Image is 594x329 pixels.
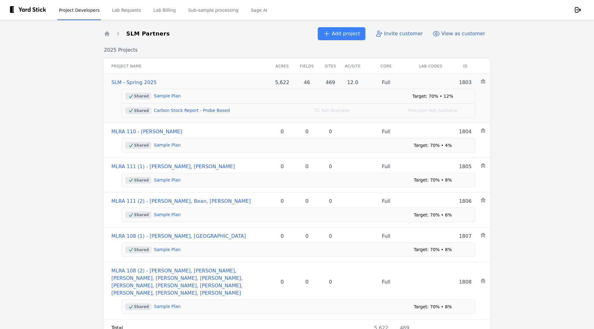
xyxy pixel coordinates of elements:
div: Project name [111,64,191,69]
div: 1807 [455,233,475,240]
div: 0 [322,163,339,170]
div: Full [366,79,406,86]
div: 1803 [455,79,475,86]
a: SLM - Spring 2025 [111,79,157,85]
div: 5,622 [272,79,292,86]
div: 1804 [455,128,475,135]
div: Shared [125,246,151,253]
div: Full [366,128,406,135]
div: 0 [272,278,292,286]
div: 0 [322,198,339,205]
div: Target: 70% • 8% [401,304,465,310]
div: Shared [125,303,151,310]
div: 1808 [455,278,475,286]
div: 0 [272,128,292,135]
div: 0 [322,233,339,240]
a: MLRA 108 (2) - [PERSON_NAME], [PERSON_NAME], [PERSON_NAME], [PERSON_NAME], [PERSON_NAME], [PERSON... [111,268,243,296]
div: Shared [125,211,151,218]
div: Full [366,163,406,170]
nav: Breadcrumb [104,29,170,38]
div: Shared [125,107,151,114]
div: 0 [297,128,317,135]
div: 469 [322,79,339,86]
h2: 2025 Projects [104,46,490,54]
div: 0 [272,233,292,240]
button: View as customer [428,28,490,40]
div: 0 [272,163,292,170]
div: 1805 [455,163,475,170]
div: 0 [272,198,292,205]
div: 0 [297,163,317,170]
span: SLM Partners [126,29,170,38]
div: Fields [297,64,317,69]
a: Sample Plan [154,93,181,98]
div: Shared [125,177,151,184]
div: 1806 [455,198,475,205]
a: MLRA 111 (1) - [PERSON_NAME], [PERSON_NAME] [111,164,235,169]
div: 0 [322,278,339,286]
div: Shared [125,142,151,149]
div: Lab Codes [411,64,450,69]
a: Add project [318,27,365,40]
div: Target: 70% • 8% [401,177,465,183]
div: Full [366,233,406,240]
a: MLRA 108 (1) - [PERSON_NAME], [GEOGRAPHIC_DATA] [111,233,246,239]
div: Sites [322,64,339,69]
a: Sample Plan [154,212,181,217]
div: 12.0 [344,79,361,86]
a: Carbon Stock Report - Probe Based [154,108,230,113]
span: TC Not Available [315,107,350,113]
div: 0 [322,128,339,135]
div: 0 [297,278,317,286]
div: Ac/Site [344,64,361,69]
a: Sample Plan [154,247,181,252]
a: Invite customer [370,28,428,40]
div: 0 [297,233,317,240]
div: Precision Not Available [401,107,465,113]
div: ID [455,64,475,69]
div: Acres [272,64,292,69]
a: Sample Plan [154,177,181,182]
div: Target: 70% • 8% [401,246,465,253]
div: Full [366,278,406,286]
div: Shared [125,93,151,100]
div: Target: 70% • 4% [401,142,465,148]
div: Core [366,64,406,69]
div: Target: 70% • 12% [401,93,465,99]
a: MLRA 110 - [PERSON_NAME] [111,129,182,135]
div: Target: 70% • 6% [401,212,465,218]
a: Sample Plan [154,143,181,147]
div: 46 [297,79,317,86]
div: Full [366,198,406,205]
a: MLRA 111 (2) - [PERSON_NAME], Bean, [PERSON_NAME] [111,198,251,204]
a: Sample Plan [154,304,181,309]
div: 0 [297,198,317,205]
img: yardstick-logo-black-spacing-9a7e0c0e877e5437aacfee01d730c81d.svg [10,6,50,14]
